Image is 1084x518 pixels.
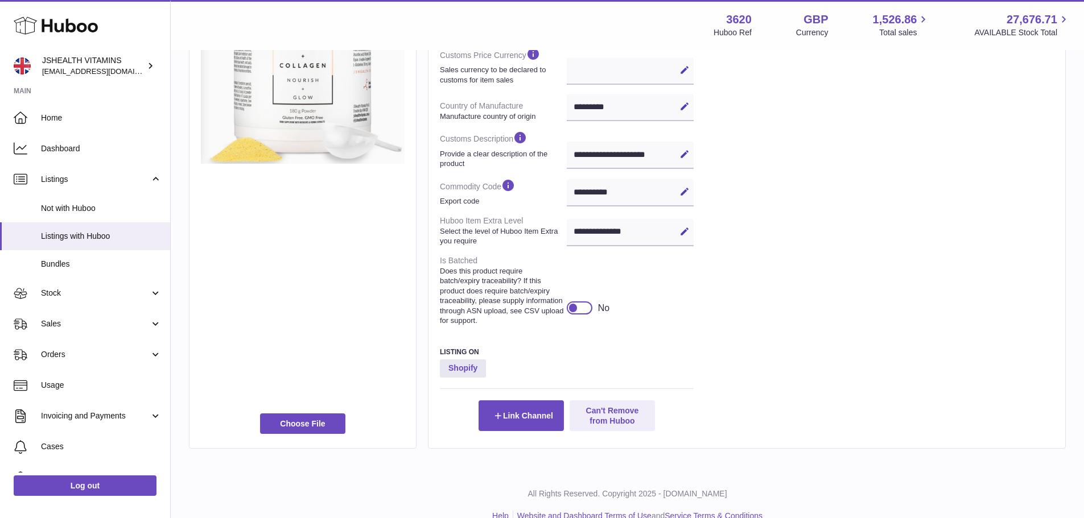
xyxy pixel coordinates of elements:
span: Stock [41,288,150,299]
div: Currency [796,27,829,38]
span: Listings [41,174,150,185]
dt: Country of Manufacture [440,96,567,126]
span: Bundles [41,259,162,270]
strong: 3620 [726,12,752,27]
span: Home [41,113,162,123]
span: Channels [41,472,162,483]
strong: Does this product require batch/expiry traceability? If this product does require batch/expiry tr... [440,266,564,326]
span: Orders [41,349,150,360]
span: 27,676.71 [1007,12,1057,27]
strong: Sales currency to be declared to customs for item sales [440,65,564,85]
button: Link Channel [479,400,564,431]
span: AVAILABLE Stock Total [974,27,1070,38]
span: Not with Huboo [41,203,162,214]
a: 1,526.86 Total sales [873,12,930,38]
strong: Export code [440,196,564,206]
span: Invoicing and Payments [41,411,150,421]
a: 27,676.71 AVAILABLE Stock Total [974,12,1070,38]
span: Listings with Huboo [41,231,162,242]
button: Can't Remove from Huboo [570,400,655,431]
strong: Provide a clear description of the product [440,149,564,169]
span: Cases [41,441,162,452]
dt: Customs Price Currency [440,42,567,89]
a: Log out [14,475,156,496]
span: Total sales [879,27,930,38]
dt: Is Batched [440,251,567,330]
p: All Rights Reserved. Copyright 2025 - [DOMAIN_NAME] [180,488,1075,499]
span: [EMAIL_ADDRESS][DOMAIN_NAME] [42,67,167,76]
div: JSHEALTH VITAMINS [42,55,145,77]
dt: Huboo Item Extra Level [440,211,567,251]
span: Usage [41,380,162,391]
div: No [598,302,609,314]
h3: Listing On [440,347,694,357]
strong: Select the level of Huboo Item Extra you require [440,226,564,246]
span: Choose File [260,413,345,434]
span: 1,526.86 [873,12,917,27]
strong: Shopify [440,359,486,378]
strong: GBP [803,12,828,27]
img: internalAdmin-3620@internal.huboo.com [14,57,31,74]
dt: Commodity Code [440,173,567,211]
dt: Customs Description [440,126,567,173]
span: Sales [41,318,150,329]
span: Dashboard [41,143,162,154]
div: Huboo Ref [714,27,752,38]
strong: Manufacture country of origin [440,111,564,122]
